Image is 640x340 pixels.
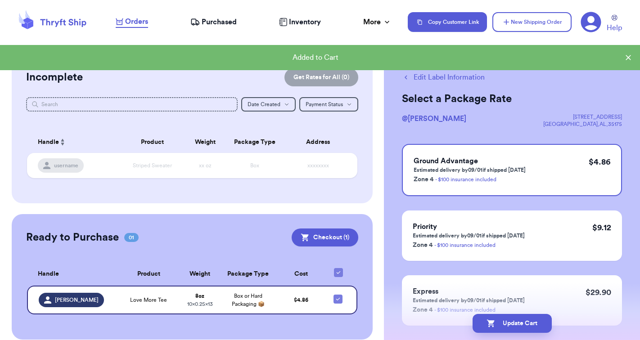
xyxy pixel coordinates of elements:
[26,97,238,112] input: Search
[413,223,437,230] span: Priority
[294,297,308,303] span: $ 4.86
[185,131,225,153] th: Weight
[199,163,212,168] span: xx oz
[307,163,329,168] span: xxxxxxxx
[181,263,220,286] th: Weight
[292,228,358,246] button: Checkout (1)
[38,138,59,147] span: Handle
[202,17,237,27] span: Purchased
[402,72,485,83] button: Edit Label Information
[299,97,358,112] button: Payment Status
[306,102,343,107] span: Payment Status
[241,97,296,112] button: Date Created
[435,177,496,182] a: - $100 insurance included
[26,230,119,245] h2: Ready to Purchase
[116,16,148,28] a: Orders
[279,17,321,27] a: Inventory
[413,242,433,248] span: Zone 4
[284,131,357,153] th: Address
[473,314,552,333] button: Update Cart
[414,166,526,174] p: Estimated delivery by 09/01 if shipped [DATE]
[117,263,181,286] th: Product
[125,16,148,27] span: Orders
[589,156,610,168] p: $ 4.86
[413,297,525,304] p: Estimated delivery by 09/01 if shipped [DATE]
[59,137,66,148] button: Sort ascending
[284,68,358,86] button: Get Rates for All (0)
[54,162,78,169] span: username
[190,17,237,27] a: Purchased
[55,296,99,304] span: [PERSON_NAME]
[130,296,167,304] span: Love More Tee
[26,70,83,85] h2: Incomplete
[187,301,213,307] span: 10 x 0.25 x 13
[195,293,204,299] strong: 8 oz
[232,293,265,307] span: Box or Hard Packaging 📦
[408,12,487,32] button: Copy Customer Link
[250,163,259,168] span: Box
[543,121,622,128] div: [GEOGRAPHIC_DATA] , AL , 35175
[289,17,321,27] span: Inventory
[607,15,622,33] a: Help
[592,221,611,234] p: $ 9.12
[225,131,284,153] th: Package Type
[434,242,496,248] a: - $100 insurance included
[586,286,611,299] p: $ 29.90
[402,92,622,106] h2: Select a Package Rate
[607,22,622,33] span: Help
[414,176,433,183] span: Zone 4
[277,263,325,286] th: Cost
[38,269,59,279] span: Handle
[492,12,572,32] button: New Shipping Order
[124,233,139,242] span: 01
[248,102,280,107] span: Date Created
[413,288,438,295] span: Express
[219,263,277,286] th: Package Type
[413,232,525,239] p: Estimated delivery by 09/01 if shipped [DATE]
[119,131,185,153] th: Product
[543,113,622,121] div: [STREET_ADDRESS]
[7,52,624,63] div: Added to Cart
[363,17,392,27] div: More
[133,163,172,168] span: Striped Sweater
[414,157,478,165] span: Ground Advantage
[402,115,466,122] span: @ [PERSON_NAME]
